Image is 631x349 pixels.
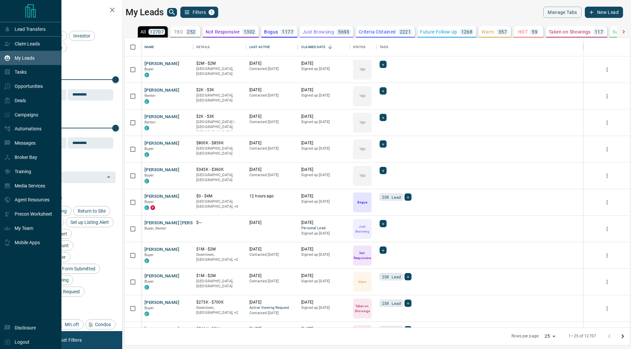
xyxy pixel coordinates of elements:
div: Details [193,38,246,56]
p: $1M - $2M [196,273,243,279]
p: Contacted [DATE] [249,146,295,151]
div: Status [350,38,376,56]
p: [GEOGRAPHIC_DATA], [GEOGRAPHIC_DATA] [196,173,243,183]
p: Signed up [DATE] [301,252,346,257]
p: [GEOGRAPHIC_DATA], [GEOGRAPHIC_DATA] [196,146,243,156]
p: [DATE] [249,140,295,146]
p: [DATE] [301,220,346,226]
p: TBD [359,173,366,178]
div: + [405,300,411,307]
div: Investor [69,31,95,41]
div: + [405,273,411,280]
div: condos.ca [144,99,149,104]
button: Open [104,173,113,182]
p: Rows per page: [511,333,539,339]
div: condos.ca [144,312,149,316]
p: Contacted [DATE] [249,252,295,257]
p: 1177 [282,30,293,34]
div: property.ca [150,205,155,210]
div: + [380,220,387,227]
p: Signed up [DATE] [301,279,346,284]
button: more [602,277,612,287]
button: more [602,171,612,181]
p: Signed up [DATE] [301,199,346,204]
button: Filters1 [180,7,219,18]
p: [DATE] [249,246,295,252]
p: Not Responsive [354,250,371,260]
button: more [602,224,612,234]
p: 12 hours ago [249,193,295,199]
div: condos.ca [144,258,149,263]
button: [PERSON_NAME] [144,167,179,173]
button: more [602,91,612,101]
p: [DATE] [249,273,295,279]
button: [PERSON_NAME] [144,140,179,147]
span: + [382,114,384,121]
p: $0 - $4M [196,193,243,199]
span: ISR Lead [382,326,401,333]
p: [GEOGRAPHIC_DATA], [GEOGRAPHIC_DATA] [196,279,243,289]
p: Criteria Obtained [359,30,396,34]
p: $768K - $5M [196,326,243,332]
p: [GEOGRAPHIC_DATA], [GEOGRAPHIC_DATA] [196,93,243,103]
p: [DATE] [301,326,346,332]
p: [DATE] [301,246,346,252]
span: Renter [144,94,156,98]
p: [DATE] [249,326,295,332]
p: $2K - $3K [196,87,243,93]
p: Just Browsing [354,224,371,234]
button: [PERSON_NAME] [144,246,179,253]
div: Claimed Date [301,38,325,56]
button: [PERSON_NAME] [144,61,179,67]
span: Buyer [144,200,154,204]
div: condos.ca [144,73,149,77]
p: TBD [359,120,366,125]
p: $275K - $700K [196,300,243,305]
button: Reset Filters [50,334,86,346]
p: [GEOGRAPHIC_DATA] | [GEOGRAPHIC_DATA], [GEOGRAPHIC_DATA] [196,119,243,135]
span: Buyer [144,306,154,310]
span: + [382,247,384,253]
button: more [602,118,612,128]
p: [DATE] [301,114,346,119]
p: [DATE] [301,273,346,279]
button: [PERSON_NAME] [PERSON_NAME] [144,220,215,226]
p: 252 [187,30,195,34]
div: Return to Site [73,206,110,216]
div: Name [141,38,193,56]
p: Taken on Showings [354,304,371,314]
span: MrLoft [62,322,81,327]
span: Buyer [144,173,154,177]
div: + [380,246,387,254]
p: $345K - $360K [196,167,243,173]
button: [PERSON_NAME] [144,193,179,200]
p: [GEOGRAPHIC_DATA], [GEOGRAPHIC_DATA] [196,66,243,77]
p: Midtown, West End, Toronto [196,199,243,209]
p: Signed up [DATE] [301,305,346,311]
p: [DATE] [249,167,295,173]
span: Set up Listing Alert [68,220,111,225]
span: + [407,326,409,333]
p: 5693 [338,30,349,34]
button: more [602,250,612,260]
p: Signed up [DATE] [301,119,346,125]
p: 2221 [400,30,411,34]
div: + [405,326,411,333]
p: Warm [358,279,367,284]
span: Buyer [144,147,154,151]
span: + [407,273,409,280]
p: East End, Toronto [196,305,243,315]
p: [DATE] [249,114,295,119]
p: [DATE] [301,300,346,305]
div: Last Active [246,38,298,56]
span: + [382,88,384,94]
div: condos.ca [144,152,149,157]
div: + [380,87,387,95]
div: condos.ca [144,179,149,183]
p: $2K - $3K [196,114,243,119]
span: ISR Lead [382,300,401,307]
button: [PERSON_NAME] [144,300,179,306]
span: Renter [144,120,156,124]
span: Buyer [144,67,154,71]
p: TBD [359,67,366,72]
